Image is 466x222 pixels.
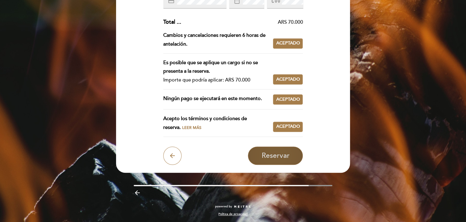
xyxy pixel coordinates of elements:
[215,204,232,209] span: powered by
[215,204,251,209] a: powered by
[218,212,248,216] a: Política de privacidad
[248,147,303,165] button: Reservar
[273,74,303,85] button: Aceptado
[234,205,251,208] img: MEITRE
[182,125,201,130] span: Leer más
[163,31,273,49] div: Cambios y cancelaciones requieren 6 horas de antelación.
[273,38,303,49] button: Aceptado
[163,19,181,25] span: Total ...
[276,123,300,130] span: Aceptado
[181,19,303,26] div: ARS 70.000
[273,94,303,105] button: Aceptado
[261,151,289,160] span: Reservar
[163,58,268,76] div: Es posible que se aplique un cargo si no se presenta a la reserva.
[163,94,273,105] div: Ningún pago se ejecutará en este momento.
[163,114,273,132] div: Acepto los términos y condiciones de reserva.
[276,40,300,47] span: Aceptado
[273,122,303,132] button: Aceptado
[276,76,300,83] span: Aceptado
[163,147,182,165] button: arrow_back
[134,189,141,196] i: arrow_backward
[163,76,268,85] div: Importe que podría aplicar: ARS 70.000
[276,96,300,103] span: Aceptado
[169,152,176,159] i: arrow_back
